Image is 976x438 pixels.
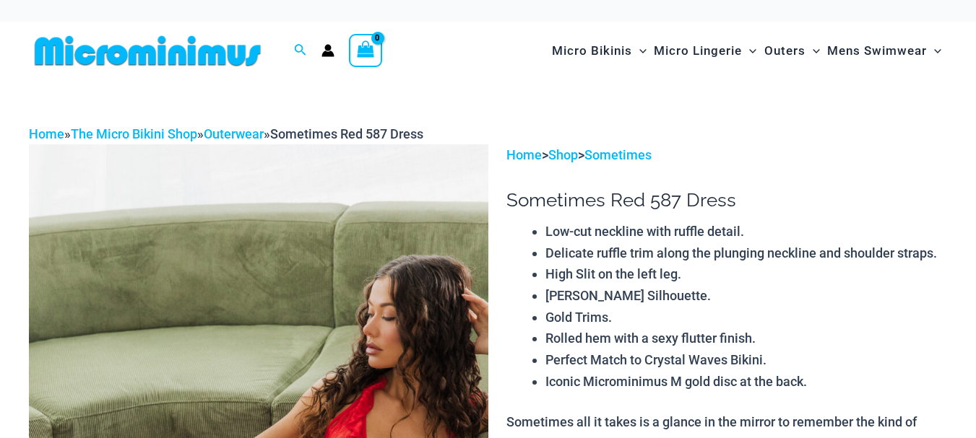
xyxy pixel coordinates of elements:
[270,126,423,141] span: Sometimes Red 587 Dress
[321,44,334,57] a: Account icon link
[827,32,927,69] span: Mens Swimwear
[349,34,382,67] a: View Shopping Cart, empty
[204,126,264,141] a: Outerwear
[824,29,945,73] a: Mens SwimwearMenu ToggleMenu Toggle
[506,144,947,166] p: > >
[552,32,632,69] span: Micro Bikinis
[545,263,947,285] li: High Slit on the left leg.
[294,42,307,60] a: Search icon link
[761,29,824,73] a: OutersMenu ToggleMenu Toggle
[650,29,760,73] a: Micro LingerieMenu ToggleMenu Toggle
[545,349,947,371] li: Perfect Match to Crystal Waves Bikini.
[545,242,947,264] li: Delicate ruffle trim along the plunging neckline and shoulder straps.
[764,32,806,69] span: Outers
[548,29,650,73] a: Micro BikinisMenu ToggleMenu Toggle
[546,27,947,75] nav: Site Navigation
[29,126,423,141] span: » » »
[29,35,267,67] img: MM SHOP LOGO FLAT
[548,147,578,162] a: Shop
[632,32,647,69] span: Menu Toggle
[545,371,947,393] li: Iconic Microminimus M gold disc at the back.
[545,328,947,349] li: Rolled hem with a sexy flutter finish.
[927,32,941,69] span: Menu Toggle
[545,307,947,328] li: Gold Trims.
[545,285,947,307] li: [PERSON_NAME] Silhouette.
[29,126,64,141] a: Home
[506,189,947,211] h1: Sometimes Red 587 Dress
[654,32,742,69] span: Micro Lingerie
[71,126,197,141] a: The Micro Bikini Shop
[742,32,756,69] span: Menu Toggle
[584,147,652,162] a: Sometimes
[506,147,542,162] a: Home
[545,221,947,242] li: Low-cut neckline with ruffle detail.
[806,32,820,69] span: Menu Toggle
